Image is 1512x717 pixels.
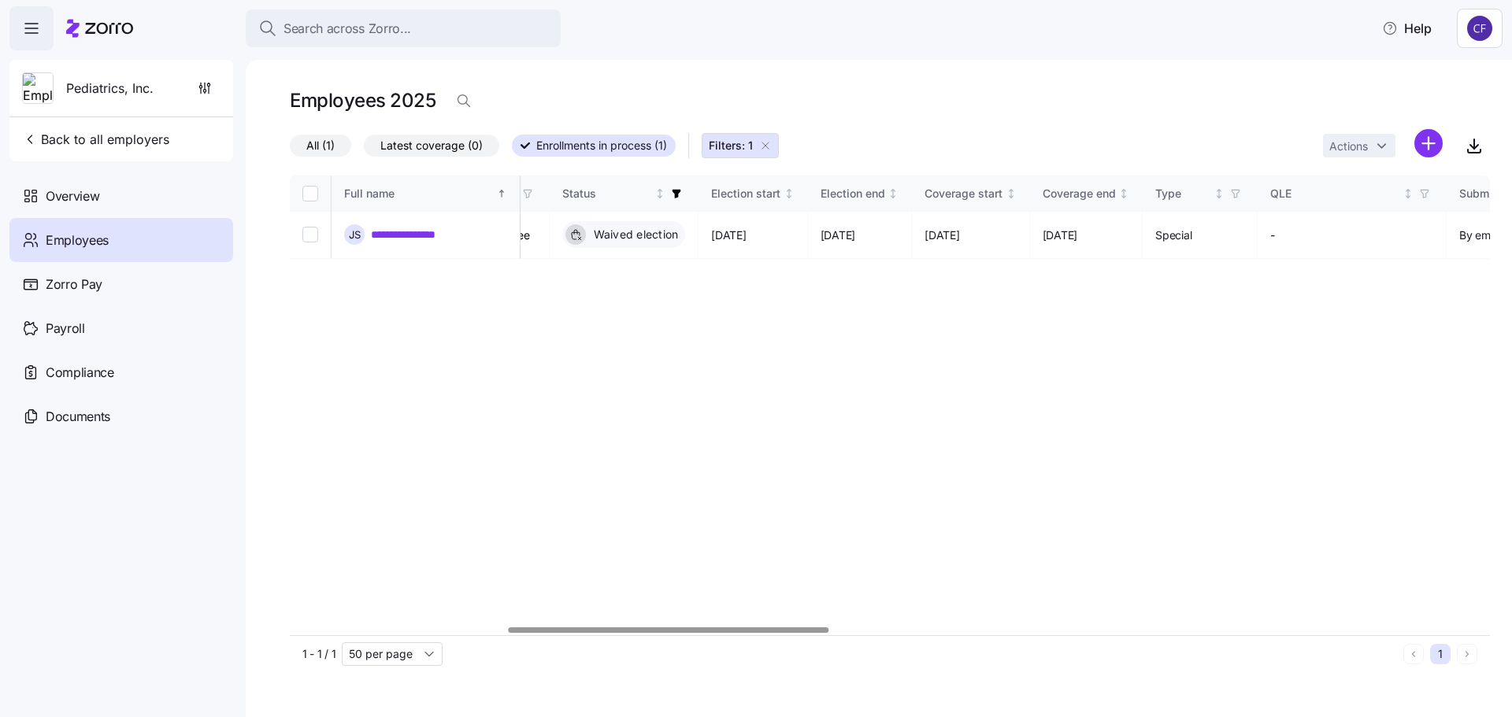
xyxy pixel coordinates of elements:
[1118,188,1129,199] div: Not sorted
[344,185,494,202] div: Full name
[306,135,335,156] span: All (1)
[1258,212,1447,259] td: -
[9,350,233,394] a: Compliance
[1329,141,1368,152] span: Actions
[290,88,435,113] h1: Employees 2025
[1430,644,1451,664] button: 1
[702,133,779,158] button: Filters: 1
[46,275,102,294] span: Zorro Pay
[46,187,99,206] span: Overview
[925,185,1002,202] div: Coverage start
[1270,185,1399,202] div: QLE
[302,227,318,242] input: Select record 1
[925,227,959,243] span: [DATE]
[1214,188,1225,199] div: Not sorted
[1006,188,1017,199] div: Not sorted
[1382,19,1432,38] span: Help
[46,363,114,383] span: Compliance
[1155,227,1191,243] span: Special
[888,188,899,199] div: Not sorted
[1403,644,1424,664] button: Previous page
[711,185,780,202] div: Election start
[912,176,1030,212] th: Coverage startNot sorted
[709,138,753,153] span: Filters: 1
[46,319,85,338] span: Payroll
[283,19,411,39] span: Search across Zorro...
[1414,129,1443,157] svg: add icon
[1467,16,1492,41] img: 7d4a9558da78dc7654dde66b79f71a2e
[1403,188,1414,199] div: Not sorted
[699,176,808,212] th: Election startNot sorted
[562,185,652,202] div: Status
[1143,176,1258,212] th: TypeNot sorted
[784,188,795,199] div: Not sorted
[550,176,699,212] th: StatusNot sorted
[1457,644,1477,664] button: Next page
[1369,13,1444,44] button: Help
[1030,176,1143,212] th: Coverage endNot sorted
[9,306,233,350] a: Payroll
[9,394,233,438] a: Documents
[332,176,521,212] th: Full nameSorted ascending
[1323,134,1395,157] button: Actions
[589,227,679,242] span: Waived election
[1043,185,1116,202] div: Coverage end
[302,186,318,201] input: Select all records
[9,218,233,262] a: Employees
[302,646,335,662] span: 1 - 1 / 1
[66,79,154,98] span: Pediatrics, Inc.
[711,227,746,243] span: [DATE]
[16,124,176,155] button: Back to all employers
[496,188,507,199] div: Sorted ascending
[1258,176,1447,212] th: QLENot sorted
[380,135,483,156] span: Latest coverage (0)
[46,231,109,250] span: Employees
[46,407,110,427] span: Documents
[821,227,855,243] span: [DATE]
[1043,227,1077,243] span: [DATE]
[349,230,361,240] span: J S
[9,262,233,306] a: Zorro Pay
[654,188,665,199] div: Not sorted
[821,185,885,202] div: Election end
[808,176,913,212] th: Election endNot sorted
[1155,185,1210,202] div: Type
[22,130,169,149] span: Back to all employers
[536,135,667,156] span: Enrollments in process (1)
[9,174,233,218] a: Overview
[246,9,561,47] button: Search across Zorro...
[23,73,53,105] img: Employer logo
